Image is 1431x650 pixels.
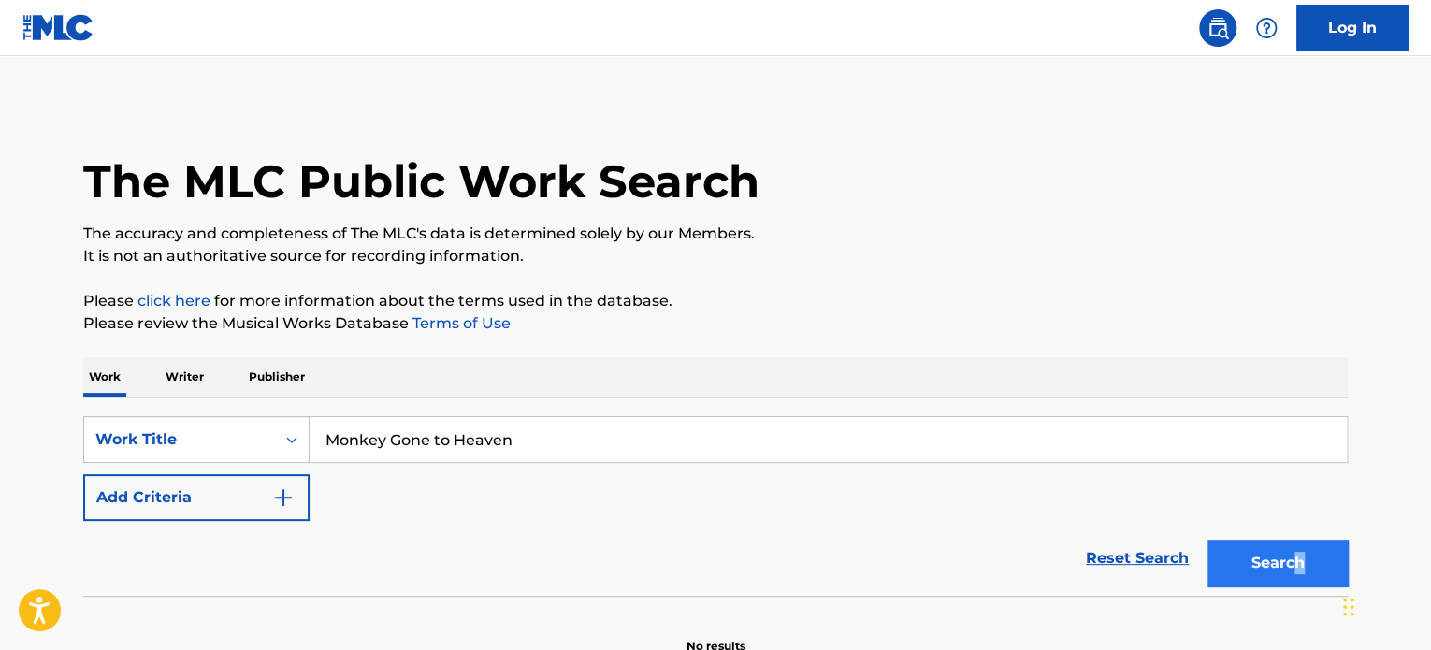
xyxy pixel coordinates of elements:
[83,153,759,209] h1: The MLC Public Work Search
[22,14,94,41] img: MLC Logo
[83,416,1348,596] form: Search Form
[137,292,210,310] a: click here
[1207,540,1348,586] button: Search
[1255,17,1278,39] img: help
[272,486,295,509] img: 9d2ae6d4665cec9f34b9.svg
[83,357,126,397] p: Work
[83,474,310,521] button: Add Criteria
[409,314,511,332] a: Terms of Use
[83,223,1348,245] p: The accuracy and completeness of The MLC's data is determined solely by our Members.
[1248,9,1285,47] div: Help
[1207,17,1229,39] img: search
[1199,9,1236,47] a: Public Search
[1343,579,1354,635] div: Drag
[243,357,311,397] p: Publisher
[1337,560,1431,650] iframe: Chat Widget
[1077,538,1198,579] a: Reset Search
[83,312,1348,335] p: Please review the Musical Works Database
[95,428,264,451] div: Work Title
[83,245,1348,267] p: It is not an authoritative source for recording information.
[160,357,210,397] p: Writer
[83,290,1348,312] p: Please for more information about the terms used in the database.
[1296,5,1409,51] a: Log In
